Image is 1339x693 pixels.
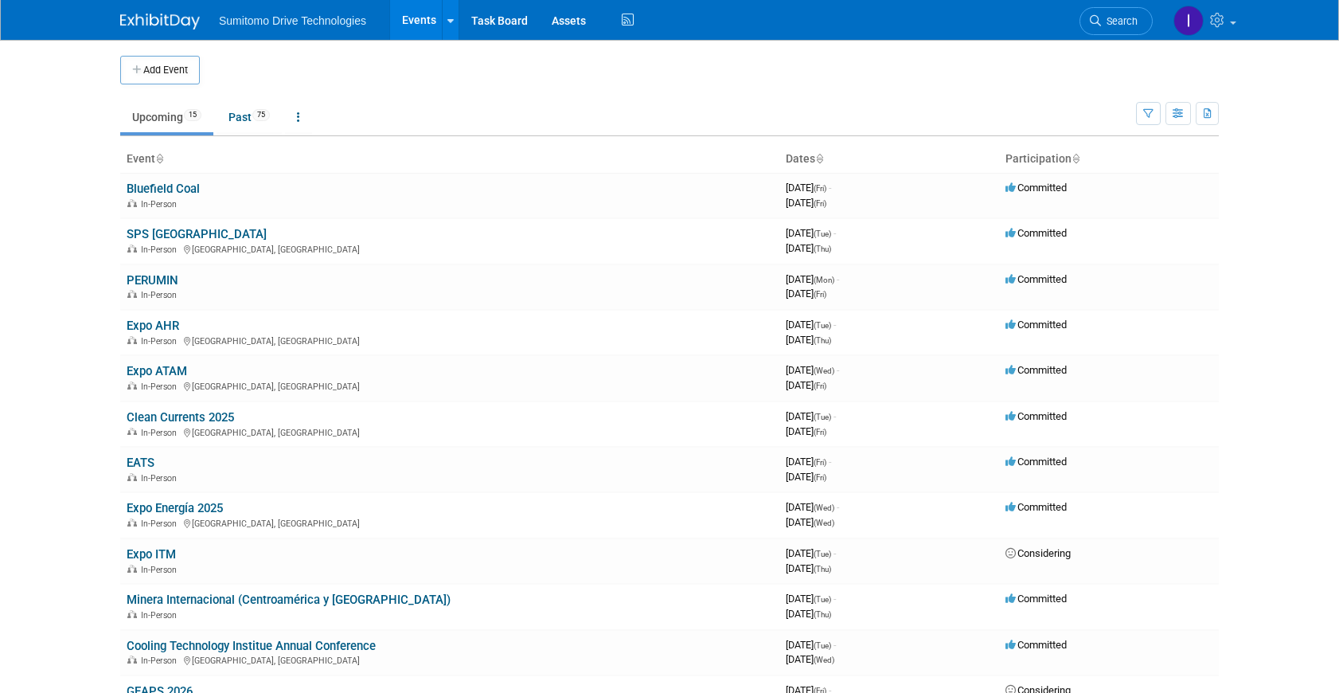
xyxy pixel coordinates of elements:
[786,197,826,209] span: [DATE]
[127,334,773,346] div: [GEOGRAPHIC_DATA], [GEOGRAPHIC_DATA]
[1005,501,1067,513] span: Committed
[127,242,773,255] div: [GEOGRAPHIC_DATA], [GEOGRAPHIC_DATA]
[120,102,213,132] a: Upcoming15
[837,364,839,376] span: -
[127,547,176,562] a: Expo ITM
[814,473,826,482] span: (Fri)
[786,516,834,528] span: [DATE]
[786,182,831,194] span: [DATE]
[1005,410,1067,422] span: Committed
[127,639,376,653] a: Cooling Technology Institue Annual Conference
[155,152,163,165] a: Sort by Event Name
[814,565,831,574] span: (Thu)
[141,610,182,621] span: In-Person
[127,199,137,207] img: In-Person Event
[814,245,831,253] span: (Thu)
[786,334,831,346] span: [DATE]
[184,109,201,121] span: 15
[786,227,836,239] span: [DATE]
[786,547,836,559] span: [DATE]
[814,336,831,345] span: (Thu)
[1079,7,1153,35] a: Search
[127,273,178,288] a: PERUMIN
[1072,152,1079,165] a: Sort by Participation Type
[814,290,826,299] span: (Fri)
[141,428,182,438] span: In-Person
[814,413,831,421] span: (Tue)
[779,146,999,173] th: Dates
[127,425,773,438] div: [GEOGRAPHIC_DATA], [GEOGRAPHIC_DATA]
[127,336,137,344] img: In-Person Event
[786,364,839,376] span: [DATE]
[814,519,834,527] span: (Wed)
[120,146,779,173] th: Event
[814,276,834,284] span: (Mon)
[127,245,137,253] img: In-Person Event
[141,656,182,666] span: In-Person
[141,336,182,346] span: In-Person
[814,656,834,664] span: (Wed)
[1005,593,1067,605] span: Committed
[141,245,182,255] span: In-Person
[837,501,839,513] span: -
[252,109,270,121] span: 75
[814,595,831,604] span: (Tue)
[141,473,182,484] span: In-Person
[127,364,187,378] a: Expo ATAM
[786,653,834,665] span: [DATE]
[786,425,826,437] span: [DATE]
[786,593,836,605] span: [DATE]
[127,653,773,666] div: [GEOGRAPHIC_DATA], [GEOGRAPHIC_DATA]
[120,56,200,84] button: Add Event
[127,456,154,470] a: EATS
[814,366,834,375] span: (Wed)
[127,319,179,333] a: Expo AHR
[1005,456,1067,468] span: Committed
[786,639,836,651] span: [DATE]
[120,14,200,29] img: ExhibitDay
[1005,319,1067,331] span: Committed
[814,503,834,512] span: (Wed)
[1005,227,1067,239] span: Committed
[786,242,831,254] span: [DATE]
[127,379,773,392] div: [GEOGRAPHIC_DATA], [GEOGRAPHIC_DATA]
[141,382,182,392] span: In-Person
[814,229,831,238] span: (Tue)
[127,519,137,527] img: In-Person Event
[786,410,836,422] span: [DATE]
[815,152,823,165] a: Sort by Start Date
[829,456,831,468] span: -
[141,565,182,575] span: In-Person
[833,639,836,651] span: -
[127,516,773,529] div: [GEOGRAPHIC_DATA], [GEOGRAPHIC_DATA]
[127,410,234,425] a: Clean Currents 2025
[1005,364,1067,376] span: Committed
[786,501,839,513] span: [DATE]
[814,321,831,330] span: (Tue)
[786,379,826,391] span: [DATE]
[814,428,826,437] span: (Fri)
[217,102,282,132] a: Past75
[127,227,267,241] a: SPS [GEOGRAPHIC_DATA]
[127,656,137,664] img: In-Person Event
[127,593,451,607] a: Minera Internacional (Centroamérica y [GEOGRAPHIC_DATA])
[1005,182,1067,194] span: Committed
[833,227,836,239] span: -
[1005,273,1067,285] span: Committed
[127,428,137,436] img: In-Person Event
[814,199,826,208] span: (Fri)
[833,593,836,605] span: -
[814,550,831,558] span: (Tue)
[814,184,826,193] span: (Fri)
[833,319,836,331] span: -
[999,146,1219,173] th: Participation
[814,641,831,650] span: (Tue)
[127,473,137,481] img: In-Person Event
[141,519,182,529] span: In-Person
[786,456,831,468] span: [DATE]
[814,458,826,467] span: (Fri)
[1005,547,1071,559] span: Considering
[814,382,826,390] span: (Fri)
[127,382,137,390] img: In-Person Event
[833,547,836,559] span: -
